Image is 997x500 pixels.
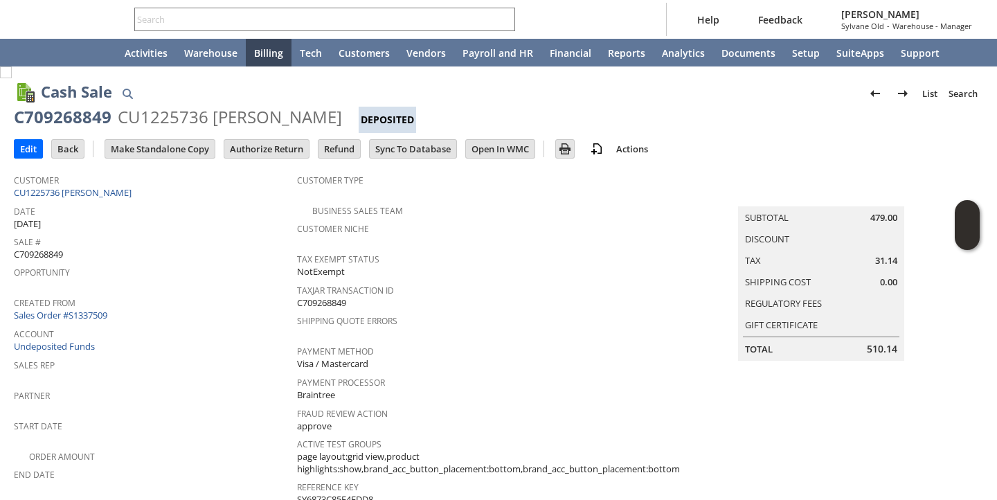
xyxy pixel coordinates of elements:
a: Total [745,343,773,355]
svg: Shortcuts [58,44,75,61]
input: Sync To Database [370,140,456,158]
img: Next [895,85,911,102]
span: SuiteApps [836,46,884,60]
span: Financial [550,46,591,60]
span: Payroll and HR [462,46,533,60]
a: Subtotal [745,211,789,224]
a: Setup [784,39,828,66]
a: Billing [246,39,291,66]
a: Recent Records [17,39,50,66]
a: Reference Key [297,481,359,493]
input: Back [52,140,84,158]
input: Authorize Return [224,140,309,158]
a: Search [943,82,983,105]
a: Date [14,206,35,217]
span: Activities [125,46,168,60]
a: Financial [541,39,600,66]
a: Tax [745,254,761,267]
a: CU1225736 [PERSON_NAME] [14,186,135,199]
a: Discount [745,233,789,245]
a: Shipping Cost [745,276,811,288]
svg: Home [91,44,108,61]
a: Customer Type [297,175,363,186]
svg: Recent Records [25,44,42,61]
span: Reports [608,46,645,60]
span: C709268849 [297,296,346,310]
span: Braintree [297,389,335,402]
h1: Cash Sale [41,80,112,103]
span: Oracle Guided Learning Widget. To move around, please hold and drag [955,226,980,251]
a: TaxJar Transaction ID [297,285,394,296]
input: Make Standalone Copy [105,140,215,158]
img: add-record.svg [589,141,605,157]
a: Sales Order #S1337509 [14,309,111,321]
span: 31.14 [875,254,897,267]
a: Reports [600,39,654,66]
a: Tech [291,39,330,66]
span: Visa / Mastercard [297,357,368,370]
a: Order Amount [29,451,95,463]
span: page layout:grid view,product highlights:show,brand_acc_button_placement:bottom,brand_acc_button_... [297,450,680,476]
input: Open In WMC [466,140,535,158]
a: Start Date [14,420,62,432]
a: Support [892,39,948,66]
span: Feedback [758,13,802,26]
span: Warehouse [184,46,237,60]
a: Undeposited Funds [14,340,95,352]
a: Analytics [654,39,713,66]
a: Opportunity [14,267,70,278]
a: Account [14,328,54,340]
a: Payment Method [297,346,374,357]
a: Shipping Quote Errors [297,315,397,327]
span: Vendors [406,46,446,60]
span: Tech [300,46,322,60]
img: Previous [867,85,883,102]
a: Sale # [14,236,41,248]
a: Sales Rep [14,359,55,371]
a: Tax Exempt Status [297,253,379,265]
a: Active Test Groups [297,438,381,450]
input: Refund [318,140,360,158]
span: Customers [339,46,390,60]
span: Sylvane Old [841,21,884,31]
span: Support [901,46,940,60]
a: Customer [14,175,59,186]
input: Edit [15,140,42,158]
span: Warehouse - Manager [892,21,972,31]
span: approve [297,420,332,433]
img: Print [557,141,573,157]
div: Shortcuts [50,39,83,66]
a: Business Sales Team [312,205,403,217]
caption: Summary [738,184,904,206]
span: [DATE] [14,217,41,231]
a: Regulatory Fees [745,297,822,310]
a: Vendors [398,39,454,66]
svg: Search [496,11,512,28]
a: Fraud Review Action [297,408,388,420]
a: Payment Processor [297,377,385,389]
a: Warehouse [176,39,246,66]
a: Customers [330,39,398,66]
span: NotExempt [297,265,345,278]
span: - [887,21,890,31]
a: Created From [14,297,75,309]
a: End Date [14,469,55,481]
span: C709268849 [14,248,63,261]
div: Deposited [359,107,416,133]
span: 510.14 [867,342,897,356]
span: Analytics [662,46,705,60]
a: Gift Certificate [745,319,818,331]
a: Payroll and HR [454,39,541,66]
span: Documents [721,46,775,60]
a: Documents [713,39,784,66]
a: Customer Niche [297,223,369,235]
img: Quick Find [119,85,136,102]
iframe: Click here to launch Oracle Guided Learning Help Panel [955,200,980,250]
span: [PERSON_NAME] [841,8,972,21]
a: List [917,82,943,105]
input: Print [556,140,574,158]
div: CU1225736 [PERSON_NAME] [118,106,342,128]
span: Setup [792,46,820,60]
div: C709268849 [14,106,111,128]
a: Partner [14,390,50,402]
